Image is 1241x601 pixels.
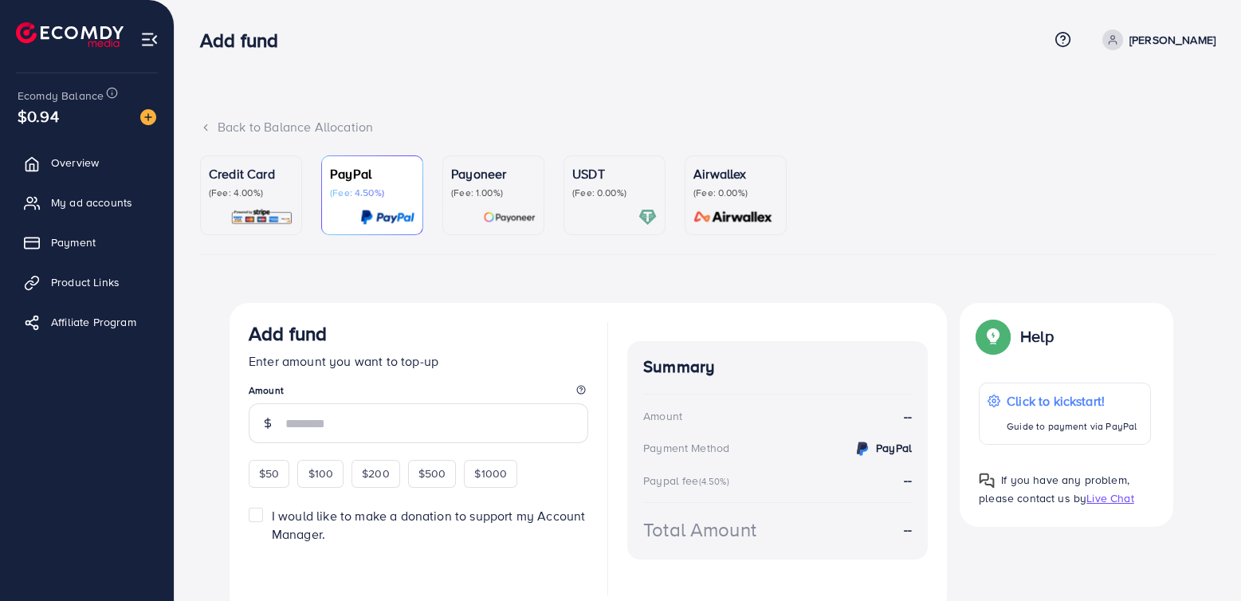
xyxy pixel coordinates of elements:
p: Airwallex [693,164,778,183]
span: $0.94 [18,104,59,128]
span: My ad accounts [51,194,132,210]
div: Payment Method [643,440,729,456]
span: $200 [362,465,390,481]
span: Overview [51,155,99,171]
span: $1000 [474,465,507,481]
div: Total Amount [643,516,756,544]
p: (Fee: 4.50%) [330,187,414,199]
span: I would like to make a donation to support my Account Manager. [272,507,585,543]
p: Guide to payment via PayPal [1007,417,1137,436]
p: (Fee: 0.00%) [693,187,778,199]
h4: Summary [643,357,912,377]
p: PayPal [330,164,414,183]
p: Enter amount you want to top-up [249,352,588,371]
h3: Add fund [249,322,327,345]
span: $100 [308,465,333,481]
a: Product Links [12,266,162,298]
img: credit [853,439,872,458]
img: image [140,109,156,125]
a: Payment [12,226,162,258]
span: Product Links [51,274,120,290]
p: (Fee: 4.00%) [209,187,293,199]
small: (4.50%) [699,475,729,488]
div: Paypal fee [643,473,734,489]
span: If you have any problem, please contact us by [979,472,1129,506]
p: Click to kickstart! [1007,391,1137,410]
strong: PayPal [876,440,912,456]
img: menu [140,30,159,49]
img: Popup guide [979,322,1007,351]
strong: -- [904,407,912,426]
div: Back to Balance Allocation [200,118,1215,136]
p: USDT [572,164,657,183]
span: Payment [51,234,96,250]
span: $500 [418,465,446,481]
p: (Fee: 1.00%) [451,187,536,199]
a: Affiliate Program [12,306,162,338]
a: Overview [12,147,162,179]
div: Amount [643,408,682,424]
span: Ecomdy Balance [18,88,104,104]
span: $50 [259,465,279,481]
img: card [689,208,778,226]
a: My ad accounts [12,187,162,218]
p: [PERSON_NAME] [1129,30,1215,49]
img: logo [16,22,124,47]
p: Payoneer [451,164,536,183]
img: card [483,208,536,226]
p: (Fee: 0.00%) [572,187,657,199]
h3: Add fund [200,29,291,52]
img: card [360,208,414,226]
p: Credit Card [209,164,293,183]
strong: -- [904,520,912,539]
span: Affiliate Program [51,314,136,330]
img: card [230,208,293,226]
strong: -- [904,471,912,489]
img: Popup guide [979,473,995,489]
iframe: Chat [1173,529,1229,589]
legend: Amount [249,383,588,403]
img: card [638,208,657,226]
p: Help [1020,327,1054,346]
span: Live Chat [1086,490,1133,506]
a: [PERSON_NAME] [1096,29,1215,50]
